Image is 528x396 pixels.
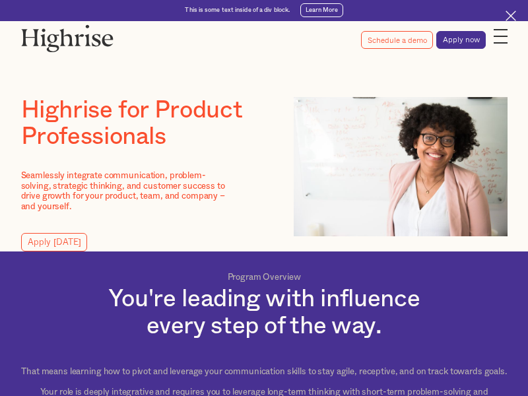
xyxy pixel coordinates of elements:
[506,11,516,21] img: Cross icon
[21,97,277,150] h1: Highrise for Product Professionals
[361,31,433,48] a: Schedule a demo
[21,24,114,52] img: Highrise logo
[21,233,87,251] a: Apply [DATE]
[436,31,486,49] a: Apply now
[21,171,229,212] p: Seamlessly integrate communication, problem-solving, strategic thinking, and customer success to ...
[185,7,290,15] div: This is some text inside of a div block.
[108,286,420,339] h1: You're leading with influence every step of the way.
[228,273,301,282] p: Program Overview
[300,3,343,17] a: Learn More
